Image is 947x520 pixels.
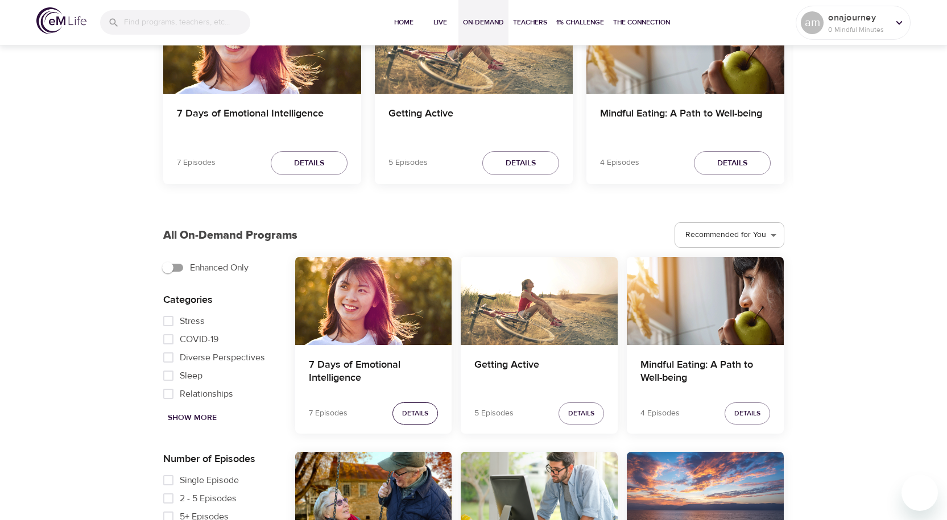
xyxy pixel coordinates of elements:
img: logo [36,7,86,34]
span: 2 - 5 Episodes [180,492,237,505]
p: 4 Episodes [600,157,639,169]
button: Details [694,151,771,176]
p: 4 Episodes [640,407,680,419]
div: am [801,11,824,34]
h4: Mindful Eating: A Path to Well-being [600,107,771,135]
span: On-Demand [463,16,504,28]
span: Home [390,16,417,28]
p: All On-Demand Programs [163,227,297,244]
span: Single Episode [180,473,239,487]
button: Details [725,402,770,425]
p: 5 Episodes [388,157,428,169]
span: Details [506,156,536,170]
span: Teachers [513,16,547,28]
p: onajourney [828,11,888,24]
span: Stress [180,314,205,328]
button: Details [392,402,438,425]
input: Find programs, teachers, etc... [124,10,250,35]
p: Number of Episodes [163,451,277,467]
p: 7 Episodes [177,157,216,169]
button: Show More [163,407,221,429]
button: Details [271,151,348,176]
span: Live [427,16,454,28]
button: 7 Days of Emotional Intelligence [295,257,452,345]
span: Details [294,156,324,170]
span: Diverse Perspectives [180,351,265,364]
h4: Getting Active [388,107,559,135]
h4: 7 Days of Emotional Intelligence [309,359,439,386]
button: Getting Active [461,257,618,345]
span: Relationships [180,387,233,401]
p: 7 Episodes [309,407,348,419]
h4: Mindful Eating: A Path to Well-being [640,359,770,386]
span: Details [717,156,747,170]
button: Details [559,402,604,425]
span: Details [402,407,428,419]
span: The Connection [613,16,670,28]
button: Mindful Eating: A Path to Well-being [627,257,784,345]
h4: 7 Days of Emotional Intelligence [177,107,348,135]
span: Enhanced Only [190,261,249,274]
p: 0 Mindful Minutes [828,24,888,35]
span: Sleep [180,369,202,382]
iframe: Button to launch messaging window [901,475,938,511]
span: Show More [168,411,217,425]
span: Details [568,407,594,419]
span: COVID-19 [180,332,218,346]
span: 1% Challenge [556,16,604,28]
button: Details [482,151,559,176]
p: 5 Episodes [474,407,514,419]
p: Categories [163,292,277,307]
h4: Getting Active [474,359,604,386]
span: Details [734,407,760,419]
